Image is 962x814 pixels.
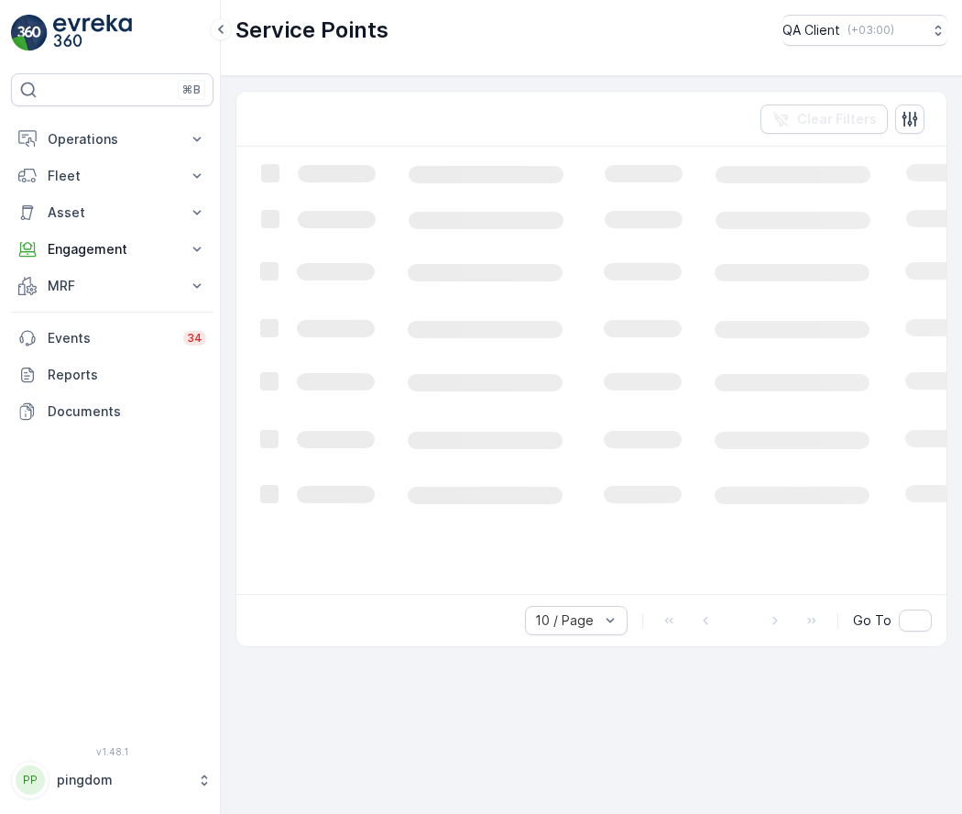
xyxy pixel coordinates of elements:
p: Clear Filters [797,110,877,128]
p: MRF [48,277,177,295]
img: logo [11,15,48,51]
p: Events [48,329,172,347]
p: Operations [48,130,177,148]
button: MRF [11,268,213,304]
button: Operations [11,121,213,158]
div: PP [16,765,45,795]
p: Asset [48,203,177,222]
p: Engagement [48,240,177,258]
button: Fleet [11,158,213,194]
button: PPpingdom [11,761,213,799]
p: Fleet [48,167,177,185]
a: Reports [11,357,213,393]
span: Go To [853,611,891,630]
span: v 1.48.1 [11,746,213,757]
button: Clear Filters [760,104,888,134]
a: Documents [11,393,213,430]
p: ( +03:00 ) [847,23,894,38]
p: Reports [48,366,206,384]
button: QA Client(+03:00) [782,15,947,46]
p: pingdom [57,771,188,789]
p: 34 [187,331,202,346]
img: logo_light-DOdMpM7g.png [53,15,132,51]
p: ⌘B [182,82,201,97]
a: Events34 [11,320,213,357]
p: Documents [48,402,206,421]
button: Asset [11,194,213,231]
p: Service Points [235,16,388,45]
button: Engagement [11,231,213,268]
p: QA Client [782,21,840,39]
